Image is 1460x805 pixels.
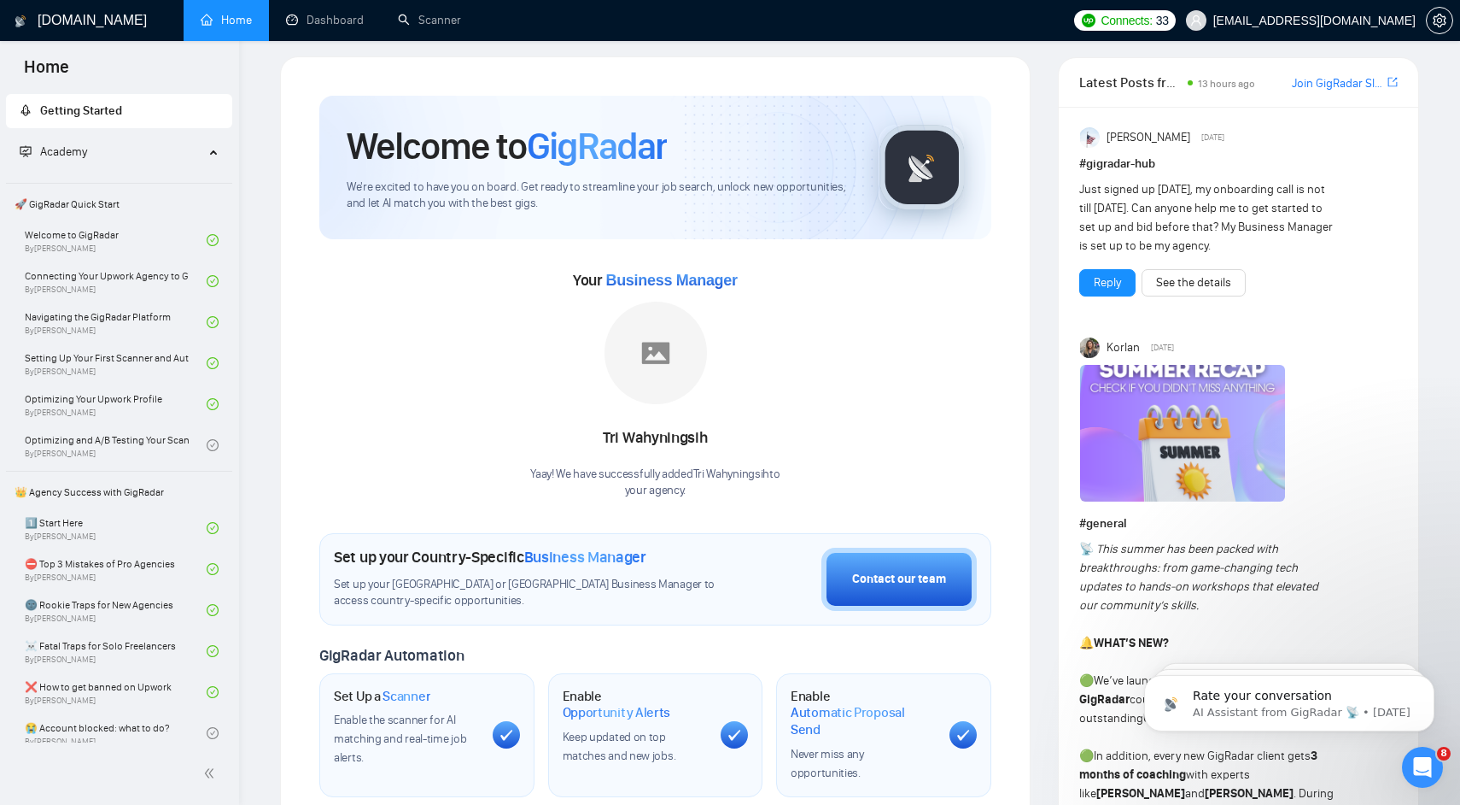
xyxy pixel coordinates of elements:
[207,316,219,328] span: check-circle
[1080,338,1101,358] img: Korlan
[25,426,207,464] a: Optimizing and A/B Testing Your Scanner for Better ResultsBy[PERSON_NAME]
[1156,11,1169,30] span: 33
[530,424,780,453] div: Tri Wahyningsih
[1201,130,1224,145] span: [DATE]
[791,688,936,738] h1: Enable
[1118,639,1460,759] iframe: Intercom notifications message
[334,548,646,567] h1: Set up your Country-Specific
[207,357,219,369] span: check-circle
[207,563,219,575] span: check-circle
[1190,15,1202,26] span: user
[1079,542,1318,613] em: This summer has been packed with breakthroughs: from game-changing tech updates to hands-on works...
[15,8,26,35] img: logo
[25,344,207,382] a: Setting Up Your First Scanner and Auto-BidderBy[PERSON_NAME]
[1142,269,1246,297] button: See the details
[604,302,707,404] img: placeholder.png
[201,13,252,27] a: homeHome
[1079,749,1094,763] span: 🟢
[8,187,231,221] span: 🚀 GigRadar Quick Start
[1080,127,1101,148] img: Anisuzzaman Khan
[1427,14,1452,27] span: setting
[20,104,32,116] span: rocket
[1080,365,1285,502] img: F09CV3P1UE7-Summer%20recap.png
[791,747,864,780] span: Never miss any opportunities.
[1387,74,1398,91] a: export
[563,704,671,721] span: Opportunity Alerts
[1437,747,1451,761] span: 8
[530,483,780,499] p: your agency .
[1079,673,1094,688] span: 🟢
[1402,747,1443,788] iframe: Intercom live chat
[852,570,946,589] div: Contact our team
[398,13,461,27] a: searchScanner
[207,727,219,739] span: check-circle
[1094,636,1169,650] strong: WHAT’S NEW?
[563,730,676,763] span: Keep updated on top matches and new jobs.
[286,13,364,27] a: dashboardDashboard
[821,548,977,611] button: Contact our team
[1079,155,1398,173] h1: # gigradar-hub
[1107,128,1190,147] span: [PERSON_NAME]
[1198,78,1255,90] span: 13 hours ago
[563,688,708,721] h1: Enable
[207,398,219,410] span: check-circle
[10,55,83,91] span: Home
[1079,542,1094,556] span: 📡
[334,577,720,609] span: Set up your [GEOGRAPHIC_DATA] or [GEOGRAPHIC_DATA] Business Manager to access country-specific op...
[573,271,738,290] span: Your
[1205,786,1294,801] strong: [PERSON_NAME]
[1426,14,1453,27] a: setting
[1079,269,1136,297] button: Reply
[524,548,646,567] span: Business Manager
[25,632,207,670] a: ☠️ Fatal Traps for Solo FreelancersBy[PERSON_NAME]
[8,475,231,509] span: 👑 Agency Success with GigRadar
[25,262,207,300] a: Connecting Your Upwork Agency to GigRadarBy[PERSON_NAME]
[1082,14,1095,27] img: upwork-logo.png
[207,645,219,657] span: check-circle
[1151,340,1174,355] span: [DATE]
[1079,514,1398,533] h1: # general
[6,94,232,128] li: Getting Started
[1079,180,1334,256] div: Just signed up [DATE], my onboarding call is not till [DATE]. Can anyone help me to get started t...
[25,591,207,629] a: 🌚 Rookie Traps for New AgenciesBy[PERSON_NAME]
[207,275,219,287] span: check-circle
[334,688,430,705] h1: Set Up a
[25,303,207,341] a: Navigating the GigRadar PlatformBy[PERSON_NAME]
[347,179,851,212] span: We're excited to have you on board. Get ready to streamline your job search, unlock new opportuni...
[40,103,122,118] span: Getting Started
[1096,786,1185,801] strong: [PERSON_NAME]
[40,144,87,159] span: Academy
[203,765,220,782] span: double-left
[527,123,667,169] span: GigRadar
[1094,273,1121,292] a: Reply
[207,686,219,698] span: check-circle
[25,221,207,259] a: Welcome to GigRadarBy[PERSON_NAME]
[1156,273,1231,292] a: See the details
[20,145,32,157] span: fund-projection-screen
[207,522,219,534] span: check-circle
[1101,11,1152,30] span: Connects:
[25,714,207,752] a: 😭 Account blocked: what to do?By[PERSON_NAME]
[334,713,466,765] span: Enable the scanner for AI matching and real-time job alerts.
[530,467,780,499] div: Yaay! We have successfully added Tri Wahyningsih to
[20,144,87,159] span: Academy
[207,234,219,246] span: check-circle
[319,646,464,665] span: GigRadar Automation
[791,704,936,737] span: Automatic Proposal Send
[1079,72,1183,93] span: Latest Posts from the GigRadar Community
[25,550,207,588] a: ⛔ Top 3 Mistakes of Pro AgenciesBy[PERSON_NAME]
[383,688,430,705] span: Scanner
[207,604,219,616] span: check-circle
[25,509,207,547] a: 1️⃣ Start HereBy[PERSON_NAME]
[1426,7,1453,34] button: setting
[1292,74,1384,93] a: Join GigRadar Slack Community
[207,439,219,451] span: check-circle
[879,125,965,210] img: gigradar-logo.png
[605,272,737,289] span: Business Manager
[25,673,207,711] a: ❌ How to get banned on UpworkBy[PERSON_NAME]
[25,385,207,423] a: Optimizing Your Upwork ProfileBy[PERSON_NAME]
[347,123,667,169] h1: Welcome to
